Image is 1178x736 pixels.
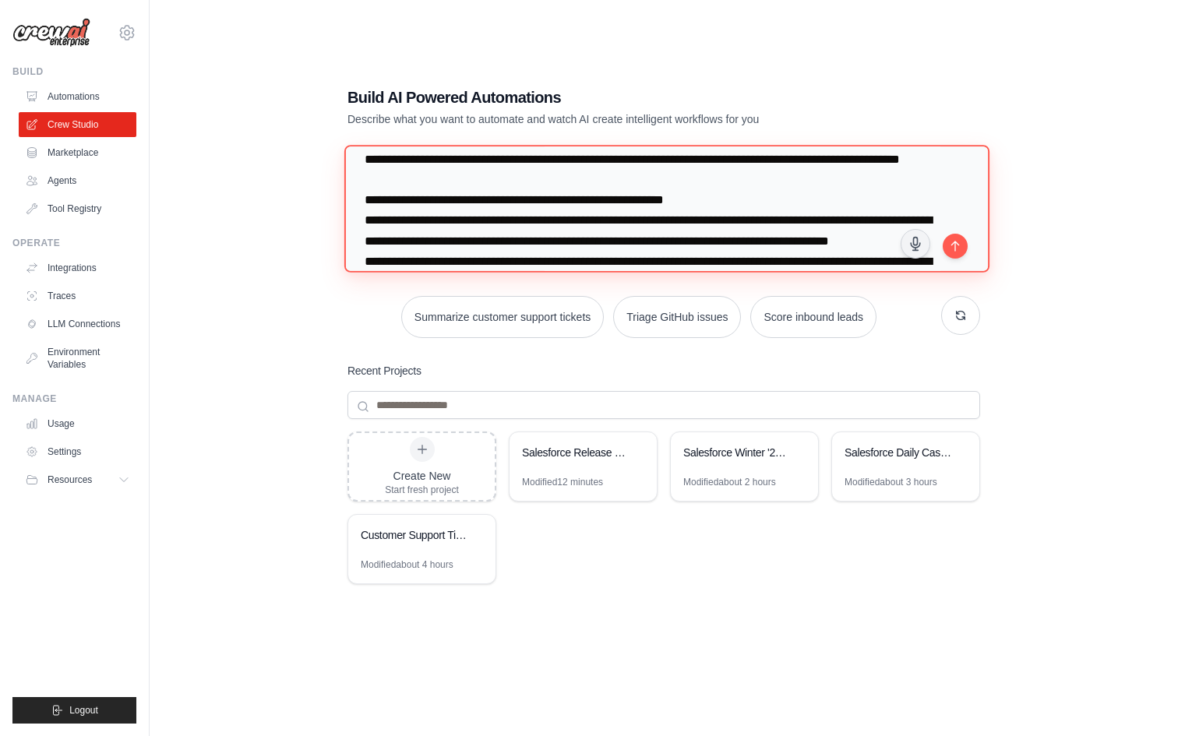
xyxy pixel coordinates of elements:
[385,484,459,496] div: Start fresh project
[19,196,136,221] a: Tool Registry
[12,393,136,405] div: Manage
[19,411,136,436] a: Usage
[683,476,776,488] div: Modified about 2 hours
[361,527,467,543] div: Customer Support Ticket Automation
[19,340,136,377] a: Environment Variables
[19,84,136,109] a: Automations
[48,474,92,486] span: Resources
[522,476,603,488] div: Modified 12 minutes
[613,296,741,338] button: Triage GitHub issues
[750,296,876,338] button: Score inbound leads
[347,86,871,108] h1: Build AI Powered Automations
[19,467,136,492] button: Resources
[522,445,629,460] div: Salesforce Release Notes Analyzer
[361,558,453,571] div: Modified about 4 hours
[683,445,790,460] div: Salesforce Winter '25 Critical Updates Analyzer
[19,112,136,137] a: Crew Studio
[347,363,421,379] h3: Recent Projects
[19,255,136,280] a: Integrations
[901,229,930,259] button: Click to speak your automation idea
[941,296,980,335] button: Get new suggestions
[385,468,459,484] div: Create New
[845,445,951,460] div: Salesforce Daily Case Summary
[1100,661,1178,736] iframe: Chat Widget
[19,168,136,193] a: Agents
[19,140,136,165] a: Marketplace
[19,439,136,464] a: Settings
[845,476,937,488] div: Modified about 3 hours
[19,283,136,308] a: Traces
[12,18,90,48] img: Logo
[12,65,136,78] div: Build
[12,237,136,249] div: Operate
[347,111,871,127] p: Describe what you want to automate and watch AI create intelligent workflows for you
[69,704,98,717] span: Logout
[19,312,136,336] a: LLM Connections
[401,296,604,338] button: Summarize customer support tickets
[12,697,136,724] button: Logout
